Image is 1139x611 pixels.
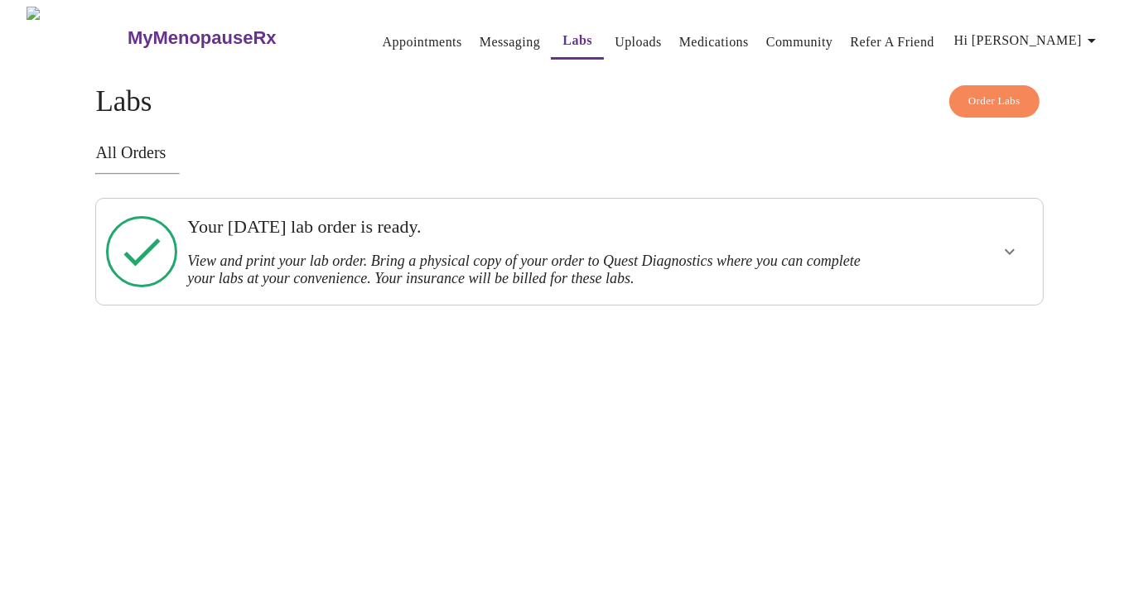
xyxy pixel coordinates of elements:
[615,31,662,54] a: Uploads
[608,26,668,59] button: Uploads
[679,31,749,54] a: Medications
[766,31,833,54] a: Community
[187,253,861,287] h3: View and print your lab order. Bring a physical copy of your order to Quest Diagnostics where you...
[562,29,592,52] a: Labs
[760,26,840,59] button: Community
[125,9,342,67] a: MyMenopauseRx
[187,216,861,238] h3: Your [DATE] lab order is ready.
[383,31,462,54] a: Appointments
[954,29,1102,52] span: Hi [PERSON_NAME]
[990,232,1030,272] button: show more
[27,7,125,69] img: MyMenopauseRx Logo
[673,26,755,59] button: Medications
[480,31,540,54] a: Messaging
[843,26,941,59] button: Refer a Friend
[95,85,1043,118] h4: Labs
[95,143,1043,162] h3: All Orders
[968,92,1021,111] span: Order Labs
[128,27,277,49] h3: MyMenopauseRx
[949,85,1040,118] button: Order Labs
[473,26,547,59] button: Messaging
[850,31,934,54] a: Refer a Friend
[376,26,469,59] button: Appointments
[551,24,604,60] button: Labs
[948,24,1108,57] button: Hi [PERSON_NAME]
